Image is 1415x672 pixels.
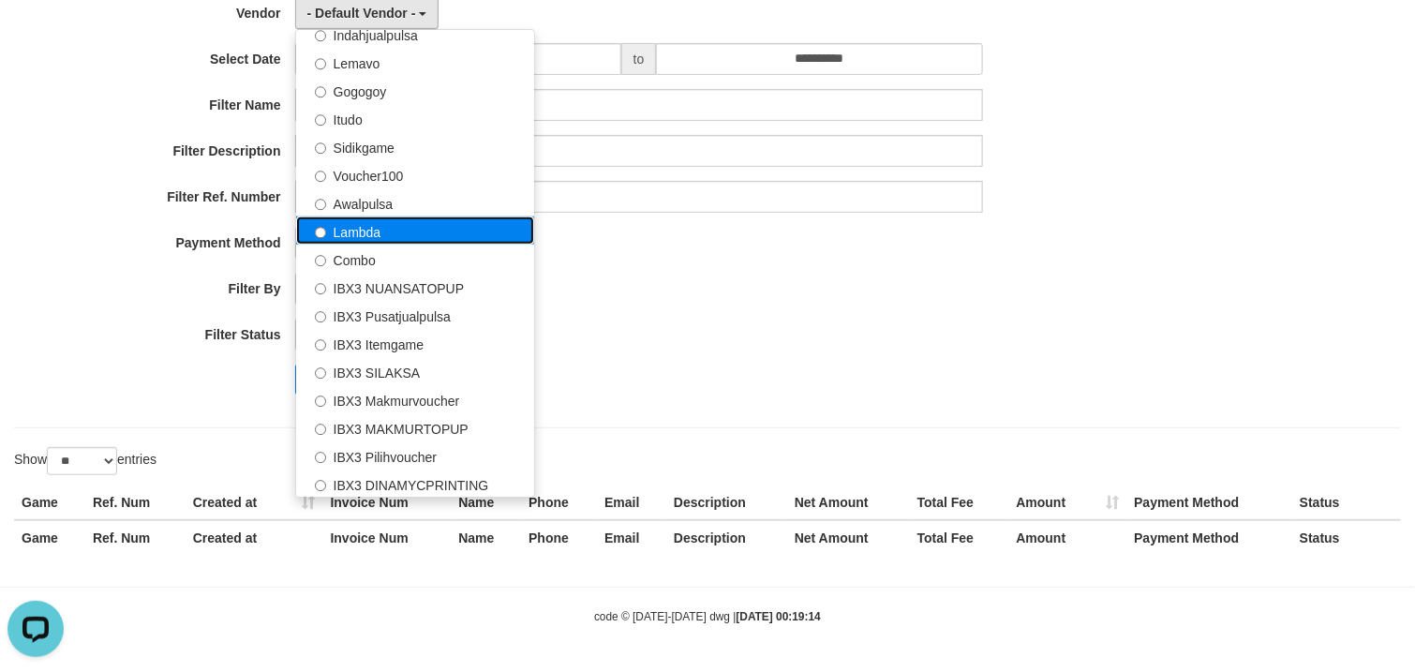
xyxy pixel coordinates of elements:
th: Payment Method [1126,520,1292,555]
th: Total Fee [910,485,1009,520]
label: Lemavo [296,48,534,76]
label: IBX3 Makmurvoucher [296,385,534,413]
label: Voucher100 [296,160,534,188]
label: IBX3 NUANSATOPUP [296,273,534,301]
th: Ref. Num [85,485,186,520]
input: IBX3 NUANSATOPUP [315,283,327,295]
label: IBX3 Itemgame [296,329,534,357]
label: Show entries [14,447,156,475]
input: IBX3 Pusatjualpulsa [315,311,327,323]
label: Lambda [296,217,534,245]
input: Awalpulsa [315,199,327,211]
input: IBX3 MAKMURTOPUP [315,424,327,436]
th: Status [1292,485,1401,520]
label: Itudo [296,104,534,132]
th: Name [451,520,521,555]
label: IBX3 SILAKSA [296,357,534,385]
label: Awalpulsa [296,188,534,217]
th: Phone [521,520,597,555]
th: Status [1292,520,1401,555]
th: Payment Method [1126,485,1292,520]
label: IBX3 Pusatjualpulsa [296,301,534,329]
label: Sidikgame [296,132,534,160]
span: - Default Vendor - [307,6,416,21]
label: Gogogoy [296,76,534,104]
th: Invoice Num [323,485,452,520]
input: Sidikgame [315,142,327,155]
input: Lemavo [315,58,327,70]
th: Game [14,485,85,520]
input: Combo [315,255,327,267]
span: to [621,43,657,75]
th: Invoice Num [323,520,452,555]
th: Created at [186,520,323,555]
th: Ref. Num [85,520,186,555]
input: Itudo [315,114,327,127]
small: code © [DATE]-[DATE] dwg | [594,610,821,623]
label: Indahjualpulsa [296,20,534,48]
th: Description [666,485,787,520]
input: Lambda [315,227,327,239]
input: Indahjualpulsa [315,30,327,42]
th: Description [666,520,787,555]
input: Gogogoy [315,86,327,98]
input: IBX3 Itemgame [315,339,327,351]
input: IBX3 SILAKSA [315,367,327,380]
th: Amount [1009,520,1127,555]
strong: [DATE] 00:19:14 [737,610,821,623]
label: IBX3 Pilihvoucher [296,441,534,470]
button: Open LiveChat chat widget [7,7,64,64]
input: IBX3 DINAMYCPRINTING [315,480,327,492]
th: Email [597,485,666,520]
input: IBX3 Pilihvoucher [315,452,327,464]
th: Name [451,485,521,520]
th: Amount [1009,485,1127,520]
th: Created at [186,485,323,520]
th: Email [597,520,666,555]
label: IBX3 MAKMURTOPUP [296,413,534,441]
th: Total Fee [910,520,1009,555]
input: Voucher100 [315,171,327,183]
th: Net Amount [787,485,910,520]
label: Combo [296,245,534,273]
input: IBX3 Makmurvoucher [315,396,327,408]
th: Net Amount [787,520,910,555]
select: Showentries [47,447,117,475]
label: IBX3 DINAMYCPRINTING [296,470,534,498]
th: Phone [521,485,597,520]
th: Game [14,520,85,555]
